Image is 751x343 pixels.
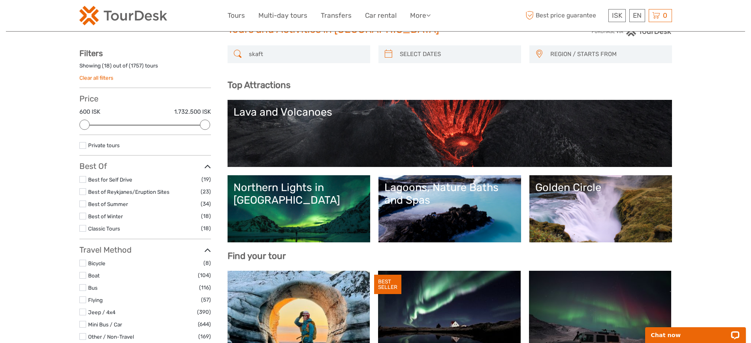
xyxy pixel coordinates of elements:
span: (18) [201,224,211,233]
span: (116) [199,283,211,292]
input: SEARCH [246,47,366,61]
a: Car rental [365,10,397,21]
div: Northern Lights in [GEOGRAPHIC_DATA] [233,181,364,207]
a: Clear all filters [79,75,113,81]
strong: Filters [79,49,103,58]
span: (34) [201,199,211,208]
button: REGION / STARTS FROM [547,48,668,61]
span: (57) [201,295,211,304]
a: Bicycle [88,260,105,266]
span: (18) [201,212,211,221]
a: Bus [88,285,98,291]
a: Tours [228,10,245,21]
span: 0 [662,11,668,19]
a: Best of Reykjanes/Eruption Sites [88,189,169,195]
div: Golden Circle [535,181,666,194]
div: BEST SELLER [374,275,401,294]
a: Boat [88,272,100,279]
span: (8) [203,259,211,268]
a: Transfers [321,10,352,21]
span: (104) [198,271,211,280]
span: ISK [612,11,622,19]
a: Other / Non-Travel [88,334,134,340]
img: 120-15d4194f-c635-41b9-a512-a3cb382bfb57_logo_small.png [79,6,167,25]
span: (390) [197,307,211,317]
label: 1.732.500 ISK [174,108,211,116]
a: Flying [88,297,103,303]
span: Best price guarantee [524,9,606,22]
a: Northern Lights in [GEOGRAPHIC_DATA] [233,181,364,236]
div: Showing ( ) out of ( ) tours [79,62,211,74]
label: 18 [104,62,110,69]
a: Best of Summer [88,201,128,207]
span: (169) [198,332,211,341]
h3: Travel Method [79,245,211,255]
b: Find your tour [228,251,286,261]
b: Top Attractions [228,80,290,90]
label: 1757 [131,62,142,69]
a: Best for Self Drive [88,176,132,183]
div: EN [629,9,645,22]
h3: Price [79,94,211,103]
h3: Best Of [79,161,211,171]
label: 600 ISK [79,108,100,116]
iframe: LiveChat chat widget [640,318,751,343]
span: (23) [201,187,211,196]
a: Mini Bus / Car [88,321,122,328]
a: Classic Tours [88,225,120,232]
a: More [410,10,431,21]
a: Best of Winter [88,213,123,219]
input: SELECT DATES [397,47,517,61]
a: Private tours [88,142,120,148]
span: (19) [201,175,211,184]
a: Lagoons, Nature Baths and Spas [384,181,515,236]
div: Lava and Volcanoes [233,106,666,118]
span: (644) [198,320,211,329]
a: Multi-day tours [258,10,307,21]
a: Lava and Volcanoes [233,106,666,161]
div: Lagoons, Nature Baths and Spas [384,181,515,207]
a: Golden Circle [535,181,666,236]
a: Jeep / 4x4 [88,309,115,315]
